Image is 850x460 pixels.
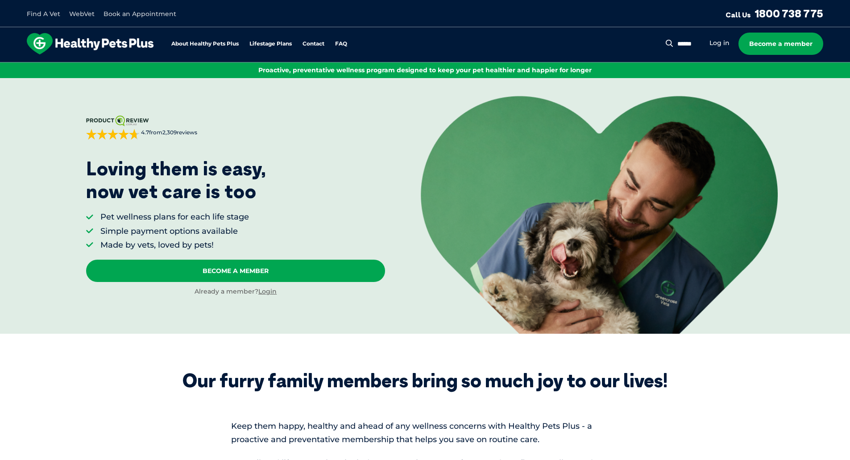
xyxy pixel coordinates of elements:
li: Simple payment options available [100,226,249,237]
span: Proactive, preventative wellness program designed to keep your pet healthier and happier for longer [258,66,592,74]
a: Log in [709,39,730,47]
div: Already a member? [86,287,385,296]
button: Search [664,39,675,48]
a: Call Us1800 738 775 [726,7,823,20]
li: Made by vets, loved by pets! [100,240,249,251]
strong: 4.7 [141,129,149,136]
a: Book an Appointment [104,10,176,18]
span: Keep them happy, healthy and ahead of any wellness concerns with Healthy Pets Plus - a proactive ... [231,421,592,444]
a: Login [258,287,277,295]
img: hpp-logo [27,33,153,54]
a: Become A Member [86,260,385,282]
span: from [140,129,197,137]
a: Contact [303,41,324,47]
p: Loving them is easy, now vet care is too [86,157,266,203]
a: FAQ [335,41,347,47]
a: About Healthy Pets Plus [171,41,239,47]
a: Become a member [738,33,823,55]
img: <p>Loving them is easy, <br /> now vet care is too</p> [421,96,778,333]
a: WebVet [69,10,95,18]
span: 2,309 reviews [162,129,197,136]
a: Lifestage Plans [249,41,292,47]
a: 4.7from2,309reviews [86,116,385,140]
li: Pet wellness plans for each life stage [100,211,249,223]
span: Call Us [726,10,751,19]
a: Find A Vet [27,10,60,18]
div: Our furry family members bring so much joy to our lives! [182,369,668,392]
div: 4.7 out of 5 stars [86,129,140,140]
